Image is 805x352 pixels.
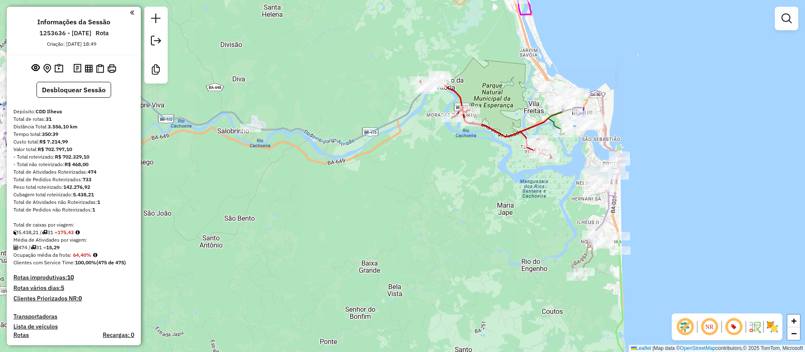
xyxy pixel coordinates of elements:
[787,327,800,340] a: Zoom out
[96,259,126,266] strong: (475 de 475)
[13,323,134,330] h4: Lista de veículos
[13,130,134,138] div: Tempo total:
[766,320,779,334] img: Exibir/Ocultar setores
[724,317,744,337] span: Exibir número da rota
[97,199,100,205] strong: 1
[13,295,134,302] h4: Clientes Priorizados NR:
[13,115,134,123] div: Total de rotas:
[148,32,164,51] a: Exportar sessão
[13,274,134,281] h4: Rotas improdutivas:
[65,161,88,167] strong: R$ 468,00
[13,206,134,214] div: Total de Pedidos não Roteirizados:
[13,161,134,168] div: - Total não roteirizado:
[67,274,74,281] strong: 10
[106,63,118,75] button: Imprimir Rotas
[13,183,134,191] div: Peso total roteirizado:
[680,345,716,351] a: OpenStreetMap
[46,244,60,250] strong: 15,29
[13,153,134,161] div: - Total roteirizado:
[13,168,134,176] div: Total de Atividades Roteirizadas:
[699,317,719,337] span: Ocultar NR
[629,345,805,352] div: Map data © contributors,© 2025 TomTom, Microsoft
[61,284,64,292] strong: 5
[48,123,78,130] strong: 3.556,10 km
[13,146,134,153] div: Valor total:
[13,313,134,320] h4: Transportadoras
[31,245,36,250] i: Total de rotas
[13,138,134,146] div: Custo total:
[148,10,164,29] a: Nova sessão e pesquisa
[73,252,91,258] strong: 64,40%
[42,62,53,75] button: Centralizar mapa no depósito ou ponto de apoio
[13,229,134,236] div: 5.438,21 / 31 =
[75,259,96,266] strong: 100,00%
[42,230,47,235] i: Total de rotas
[791,328,797,339] span: −
[46,116,52,122] strong: 31
[42,131,58,137] strong: 350:39
[83,176,91,183] strong: 733
[36,108,62,115] strong: CDD Ilheus
[38,146,72,152] strong: R$ 702.797,10
[13,331,29,339] a: Rotas
[787,315,800,327] a: Zoom in
[748,320,761,334] img: Fluxo de ruas
[30,62,42,75] button: Exibir sessão original
[130,8,134,17] a: Clique aqui para minimizar o painel
[39,29,91,37] h6: 1253636 - [DATE]
[13,259,75,266] span: Clientes com Service Time:
[83,63,94,74] button: Visualizar relatório de Roteirização
[13,284,134,292] h4: Rotas vários dias:
[72,62,83,75] button: Logs desbloquear sessão
[652,345,654,351] span: |
[675,317,695,337] span: Exibir deslocamento
[94,63,106,75] button: Visualizar Romaneio
[631,345,651,351] a: Leaflet
[57,229,74,235] strong: 175,43
[37,18,110,26] h4: Informações da Sessão
[13,221,134,229] div: Total de caixas por viagem:
[88,169,96,175] strong: 474
[36,82,111,98] button: Desbloquear Sessão
[96,29,109,37] h6: Rota
[13,123,134,130] div: Distância Total:
[13,198,134,206] div: Total de Atividades não Roteirizadas:
[791,315,797,326] span: +
[103,331,134,339] h4: Recargas: 0
[73,191,94,198] strong: 5.438,21
[78,295,82,302] strong: 0
[13,176,134,183] div: Total de Pedidos Roteirizados:
[92,206,95,213] strong: 1
[44,40,100,48] div: Criação: [DATE] 18:49
[13,252,71,258] span: Ocupação média da frota:
[778,10,795,27] a: Exibir filtros
[39,138,68,145] strong: R$ 7.214,99
[55,154,89,160] strong: R$ 702.329,10
[13,244,134,251] div: 474 / 31 =
[93,253,97,258] em: Média calculada utilizando a maior ocupação (%Peso ou %Cubagem) de cada rota da sessão. Rotas cro...
[13,236,134,244] div: Média de Atividades por viagem:
[63,184,90,190] strong: 142.276,92
[13,108,134,115] div: Depósito:
[13,245,18,250] i: Total de Atividades
[13,230,18,235] i: Cubagem total roteirizado
[13,191,134,198] div: Cubagem total roteirizado:
[148,61,164,80] a: Criar modelo
[75,230,80,235] i: Meta Caixas/viagem: 187,42 Diferença: -11,99
[53,62,65,75] button: Painel de Sugestão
